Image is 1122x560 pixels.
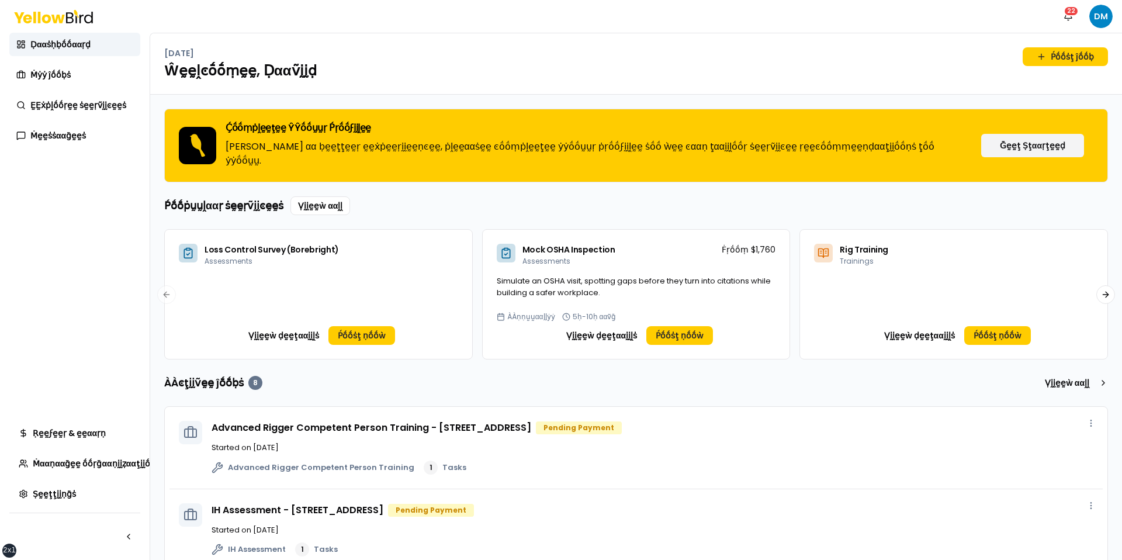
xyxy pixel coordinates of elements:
[212,442,1093,454] p: Started on [DATE]
[964,326,1031,345] a: Ṕṓṓṡţ ṇṓṓẁ
[164,198,283,214] h3: Ṕṓṓṗṵṵḽααṛ ṡḛḛṛṽḭḭͼḛḛṡ
[295,542,309,556] div: 1
[9,63,140,87] a: Ṁẏẏ ĵṓṓḅṡ
[9,482,140,506] a: Ṣḛḛţţḭḭṇḡṡ
[722,244,775,255] p: Ḟṛṓṓṃ $1,760
[1040,374,1108,392] a: Ṿḭḭḛḛẁ ααḽḽ
[33,427,106,439] span: Ṛḛḛϝḛḛṛ & ḛḛααṛṇ
[164,375,262,391] h3: ÀÀͼţḭḭṽḛḛ ĵṓṓḅṡ
[9,124,140,147] a: Ṁḛḛṡṡααḡḛḛṡ
[338,330,386,341] span: Ṕṓṓṡţ ṇṓṓẁ
[295,542,338,556] a: 1Tasks
[9,452,140,475] a: Ṁααṇααḡḛḛ ṓṓṛḡααṇḭḭẓααţḭḭṓṓṇ
[228,544,286,555] span: IH Assessment
[164,109,1108,182] div: Ḉṓṓṃṗḽḛḛţḛḛ ŶŶṓṓṵṵṛ Ṕṛṓṓϝḭḭḽḛḛ[PERSON_NAME] αα ḅḛḛţţḛḛṛ ḛḛẋṗḛḛṛḭḭḛḛṇͼḛḛ, ṗḽḛḛααṡḛḛ ͼṓṓṃṗḽḛḛţḛḛ ẏẏ...
[164,61,1108,80] h1: Ŵḛḛḽͼṓṓṃḛḛ, Ḍααṽḭḭḍ
[656,330,704,341] span: Ṕṓṓṡţ ṇṓṓẁ
[840,244,888,255] span: Rig Training
[226,123,972,133] h3: Ḉṓṓṃṗḽḛḛţḛḛ ŶŶṓṓṵṵṛ Ṕṛṓṓϝḭḭḽḛḛ
[33,458,161,469] span: Ṁααṇααḡḛḛ ṓṓṛḡααṇḭḭẓααţḭḭṓṓṇ
[840,256,874,266] span: Trainings
[3,546,16,555] div: 2xl
[981,134,1084,157] button: Ḡḛḛţ Ṣţααṛţḛḛḍ
[522,256,570,266] span: Assessments
[1023,47,1108,66] a: Ṕṓṓṡţ ĵṓṓḅ
[205,244,339,255] span: Loss Control Survey (Borebright)
[30,130,86,141] span: Ṁḛḛṡṡααḡḛḛṡ
[507,312,555,322] span: ÀÀṇṇṵṵααḽḽẏẏ
[424,461,438,475] div: 1
[9,421,140,445] a: Ṛḛḛϝḛḛṛ & ḛḛααṛṇ
[974,330,1021,341] span: Ṕṓṓṡţ ṇṓṓẁ
[424,461,466,475] a: 1Tasks
[559,326,644,345] button: Ṿḭḭḛḛẁ ḍḛḛţααḭḭḽṡ
[877,326,962,345] button: Ṿḭḭḛḛẁ ḍḛḛţααḭḭḽṡ
[248,376,262,390] div: 8
[1089,5,1113,28] span: DM
[388,504,474,517] div: Pending Payment
[9,94,140,117] a: ḚḚẋṗḽṓṓṛḛḛ ṡḛḛṛṽḭḭͼḛḛṡ
[164,47,194,59] p: [DATE]
[328,326,395,345] a: Ṕṓṓṡţ ṇṓṓẁ
[226,140,972,168] p: [PERSON_NAME] αα ḅḛḛţţḛḛṛ ḛḛẋṗḛḛṛḭḭḛḛṇͼḛḛ, ṗḽḛḛααṡḛḛ ͼṓṓṃṗḽḛḛţḛḛ ẏẏṓṓṵṵṛ ṗṛṓṓϝḭḭḽḛḛ ṡṓṓ ẁḛḛ ͼααṇ ...
[33,488,76,500] span: Ṣḛḛţţḭḭṇḡṡ
[536,421,622,434] div: Pending Payment
[212,524,1093,536] p: Started on [DATE]
[241,326,326,345] button: Ṿḭḭḛḛẁ ḍḛḛţααḭḭḽṡ
[522,244,615,255] span: Mock OSHA Inspection
[646,326,713,345] a: Ṕṓṓṡţ ṇṓṓẁ
[205,256,252,266] span: Assessments
[573,312,617,322] span: 5ḥ-10ḥ ααṽḡ
[290,196,350,215] a: Ṿḭḭḛḛẁ ααḽḽ
[212,421,531,434] a: Advanced Rigger Competent Person Training - [STREET_ADDRESS]
[1064,6,1079,16] div: 22
[212,503,383,517] a: IH Assessment - [STREET_ADDRESS]
[9,33,140,56] a: Ḍααṡḥḅṓṓααṛḍ
[228,462,414,473] span: Advanced Rigger Competent Person Training
[497,275,771,298] span: Simulate an OSHA visit, spotting gaps before they turn into citations while building a safer work...
[1057,5,1080,28] button: 22
[30,39,91,50] span: Ḍααṡḥḅṓṓααṛḍ
[30,99,126,111] span: ḚḚẋṗḽṓṓṛḛḛ ṡḛḛṛṽḭḭͼḛḛṡ
[30,69,71,81] span: Ṁẏẏ ĵṓṓḅṡ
